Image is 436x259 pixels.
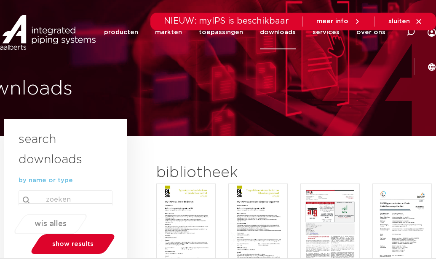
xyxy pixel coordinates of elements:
a: over ons [356,15,385,49]
span: meer info [316,18,348,24]
a: toepassingen [199,15,243,49]
nav: Menu [104,15,385,49]
a: producten [104,15,138,49]
span: show results [52,241,94,247]
a: show results [29,234,117,254]
h3: search downloads [19,130,112,170]
a: downloads [260,15,296,49]
h2: bibliotheek [156,163,285,183]
span: NIEUW: myIPS is beschikbaar [164,17,289,25]
a: markten [155,15,182,49]
a: meer info [316,18,361,25]
div: my IPS [428,15,436,49]
span: sluiten [388,18,410,24]
a: sluiten [388,18,423,25]
p: by name or type [19,177,112,183]
a: services [313,15,340,49]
